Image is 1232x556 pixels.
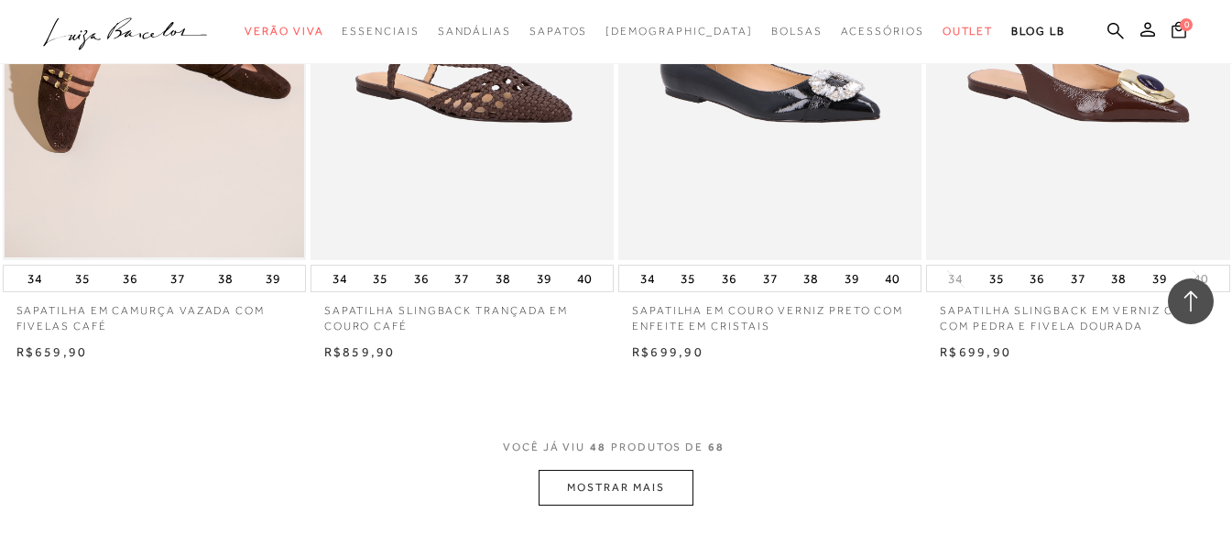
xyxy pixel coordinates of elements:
button: 36 [1024,266,1050,291]
span: Essenciais [342,25,419,38]
button: 35 [367,266,393,291]
button: 38 [1106,266,1131,291]
button: 37 [449,266,474,291]
span: 68 [708,441,725,453]
a: SAPATILHA SLINGBACK EM VERNIZ CAFÉ COM PEDRA E FIVELA DOURADA [926,292,1229,334]
button: 35 [675,266,701,291]
button: 39 [1147,266,1172,291]
span: 0 [1180,18,1193,31]
button: MOSTRAR MAIS [539,470,692,506]
button: 34 [635,266,660,291]
a: categoryNavScreenReaderText [771,15,823,49]
button: 39 [531,266,557,291]
button: 38 [213,266,238,291]
span: R$659,90 [16,344,88,359]
span: Outlet [943,25,994,38]
a: categoryNavScreenReaderText [841,15,924,49]
span: R$699,90 [632,344,703,359]
button: 37 [758,266,783,291]
a: noSubCategoriesText [605,15,753,49]
a: BLOG LB [1011,15,1064,49]
button: 36 [409,266,434,291]
a: categoryNavScreenReaderText [342,15,419,49]
a: SAPATILHA EM CAMURÇA VAZADA COM FIVELAS CAFÉ [3,292,306,334]
span: Verão Viva [245,25,323,38]
a: categoryNavScreenReaderText [529,15,587,49]
span: R$859,90 [324,344,396,359]
a: categoryNavScreenReaderText [943,15,994,49]
button: 38 [490,266,516,291]
button: 34 [327,266,353,291]
button: 35 [984,266,1009,291]
a: SAPATILHA SLINGBACK TRANÇADA EM COURO CAFÉ [311,292,614,334]
a: SAPATILHA EM COURO VERNIZ PRETO COM ENFEITE EM CRISTAIS [618,292,921,334]
span: Sandálias [438,25,511,38]
button: 36 [716,266,742,291]
a: categoryNavScreenReaderText [438,15,511,49]
span: [DEMOGRAPHIC_DATA] [605,25,753,38]
span: 48 [590,441,606,453]
button: 40 [1188,270,1214,288]
button: 37 [1065,266,1091,291]
span: Sapatos [529,25,587,38]
button: 36 [117,266,143,291]
span: Bolsas [771,25,823,38]
button: 40 [572,266,597,291]
button: 38 [798,266,823,291]
button: 0 [1166,20,1192,45]
span: BLOG LB [1011,25,1064,38]
button: 39 [260,266,286,291]
button: 37 [165,266,191,291]
span: Acessórios [841,25,924,38]
button: 34 [943,270,968,288]
a: categoryNavScreenReaderText [245,15,323,49]
span: R$699,90 [940,344,1011,359]
button: 40 [879,266,905,291]
button: 35 [70,266,95,291]
span: VOCÊ JÁ VIU PRODUTOS DE [503,441,729,453]
button: 34 [22,266,48,291]
button: 39 [839,266,865,291]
